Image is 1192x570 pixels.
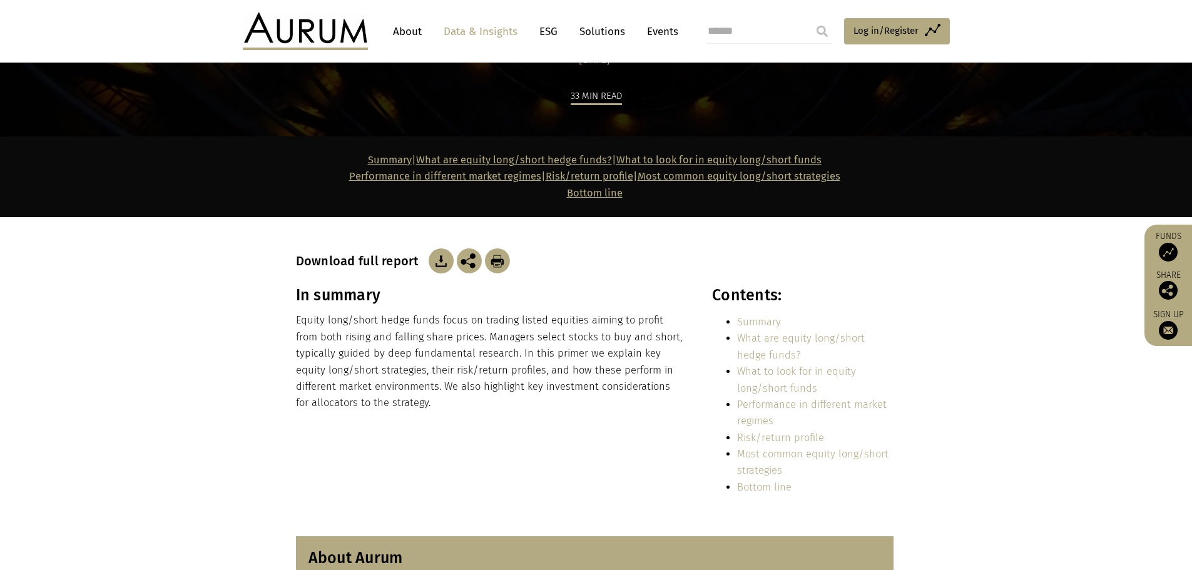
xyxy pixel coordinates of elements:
[368,154,412,166] a: Summary
[296,253,425,268] h3: Download full report
[296,312,685,411] p: Equity long/short hedge funds focus on trading listed equities aiming to profit from both rising ...
[296,286,685,305] h3: In summary
[429,248,454,273] img: Download Article
[533,20,564,43] a: ESG
[737,432,824,444] a: Risk/return profile
[546,170,633,182] a: Risk/return profile
[737,365,856,394] a: What to look for in equity long/short funds
[853,23,919,38] span: Log in/Register
[457,248,482,273] img: Share this post
[737,316,781,328] a: Summary
[1159,321,1178,340] img: Sign up to our newsletter
[243,13,368,50] img: Aurum
[387,20,428,43] a: About
[1159,281,1178,300] img: Share this post
[616,154,822,166] a: What to look for in equity long/short funds
[308,549,881,567] h3: About Aurum
[737,481,792,493] a: Bottom line
[567,187,623,199] a: Bottom line
[737,448,889,476] a: Most common equity long/short strategies
[641,20,678,43] a: Events
[737,332,865,360] a: What are equity long/short hedge funds?
[349,154,840,199] strong: | | | |
[1159,243,1178,262] img: Access Funds
[638,170,840,182] a: Most common equity long/short strategies
[349,170,541,182] a: Performance in different market regimes
[485,248,510,273] img: Download Article
[810,19,835,44] input: Submit
[1151,231,1186,262] a: Funds
[737,399,887,427] a: Performance in different market regimes
[844,18,950,44] a: Log in/Register
[571,88,622,105] div: 33 min read
[573,20,631,43] a: Solutions
[712,286,893,305] h3: Contents:
[416,154,612,166] a: What are equity long/short hedge funds?
[437,20,524,43] a: Data & Insights
[1151,271,1186,300] div: Share
[1151,309,1186,340] a: Sign up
